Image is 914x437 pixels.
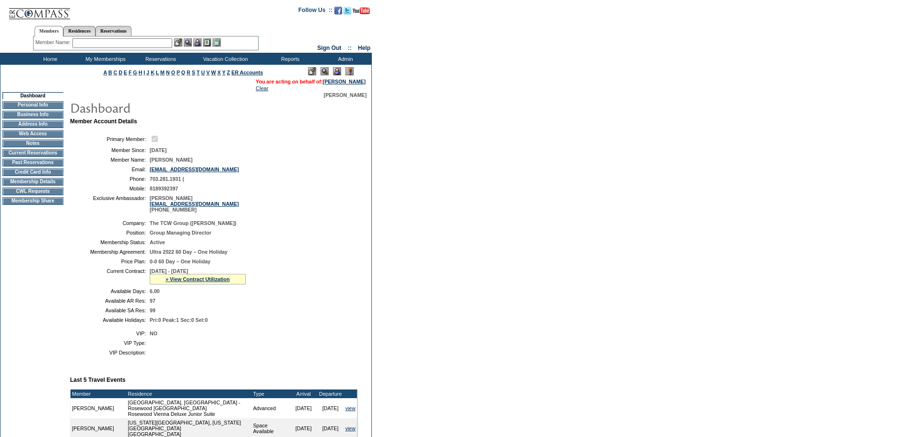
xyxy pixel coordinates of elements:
td: Follow Us :: [298,6,332,17]
span: 97 [150,298,155,304]
img: Subscribe to our YouTube Channel [353,7,370,14]
a: L [156,70,159,75]
a: Z [227,70,230,75]
td: Phone: [74,176,146,182]
a: [PERSON_NAME] [323,79,366,84]
span: 6.00 [150,288,160,294]
img: Edit Mode [308,67,316,75]
td: Admin [317,53,372,65]
a: N [166,70,170,75]
a: K [151,70,154,75]
span: Pri:0 Peak:1 Sec:0 Sel:0 [150,317,208,323]
a: » View Contract Utilization [166,276,230,282]
span: 8189392397 [150,186,178,191]
b: Member Account Details [70,118,137,125]
td: Exclusive Ambassador: [74,195,146,213]
a: Subscribe to our YouTube Channel [353,10,370,15]
td: My Memberships [77,53,132,65]
span: Active [150,239,165,245]
td: Residence [127,390,252,398]
td: Address Info [2,120,63,128]
a: G [133,70,137,75]
td: Current Reservations [2,149,63,157]
td: VIP Description: [74,350,146,355]
span: [PERSON_NAME] [150,157,192,163]
td: Type [251,390,290,398]
a: Follow us on Twitter [344,10,351,15]
td: Membership Details [2,178,63,186]
b: Last 5 Travel Events [70,377,125,383]
td: Price Plan: [74,259,146,264]
td: Vacation Collection [187,53,261,65]
td: Personal Info [2,101,63,109]
a: [EMAIL_ADDRESS][DOMAIN_NAME] [150,201,239,207]
span: [PERSON_NAME] [324,92,367,98]
td: Arrival [290,390,317,398]
td: Membership Share [2,197,63,205]
td: Available Days: [74,288,146,294]
td: Reservations [132,53,187,65]
td: CWL Requests [2,188,63,195]
a: Residences [63,26,95,36]
td: Advanced [251,398,290,418]
td: Company: [74,220,146,226]
span: The TCW Group ([PERSON_NAME]) [150,220,237,226]
td: [DATE] [290,398,317,418]
td: Reports [261,53,317,65]
a: Sign Out [317,45,341,51]
img: Impersonate [193,38,202,47]
td: Membership Status: [74,239,146,245]
td: Available SA Res: [74,307,146,313]
a: J [146,70,149,75]
td: Membership Agreement: [74,249,146,255]
img: Reservations [203,38,211,47]
td: Mobile: [74,186,146,191]
td: Departure [317,390,344,398]
td: Member Name: [74,157,146,163]
td: Email: [74,166,146,172]
a: R [187,70,190,75]
td: Position: [74,230,146,236]
span: [PERSON_NAME] [PHONE_NUMBER] [150,195,239,213]
a: H [139,70,142,75]
td: Current Contract: [74,268,146,284]
img: b_calculator.gif [213,38,221,47]
a: Clear [256,85,268,91]
a: view [345,425,356,431]
td: [GEOGRAPHIC_DATA], [GEOGRAPHIC_DATA] - Rosewood [GEOGRAPHIC_DATA] Rosewood Vienna Deluxe Junior S... [127,398,252,418]
a: E [124,70,127,75]
a: Members [35,26,64,36]
a: T [197,70,200,75]
div: Member Name: [36,38,72,47]
img: View Mode [320,67,329,75]
a: S [192,70,195,75]
img: pgTtlDashboard.gif [70,98,261,117]
span: :: [348,45,352,51]
img: Become our fan on Facebook [334,7,342,14]
img: b_edit.gif [174,38,182,47]
td: Dashboard [2,92,63,99]
td: [DATE] [317,398,344,418]
a: V [206,70,210,75]
td: Member [71,390,127,398]
td: [PERSON_NAME] [71,398,127,418]
td: Notes [2,140,63,147]
td: Available Holidays: [74,317,146,323]
a: O [171,70,175,75]
td: VIP Type: [74,340,146,346]
img: Impersonate [333,67,341,75]
a: Help [358,45,370,51]
a: W [211,70,216,75]
a: view [345,405,356,411]
a: Q [181,70,185,75]
td: Business Info [2,111,63,118]
a: A [104,70,107,75]
a: [EMAIL_ADDRESS][DOMAIN_NAME] [150,166,239,172]
span: 703.281.1931 ( [150,176,184,182]
td: VIP: [74,331,146,336]
img: Log Concern/Member Elevation [345,67,354,75]
td: Credit Card Info [2,168,63,176]
td: Member Since: [74,147,146,153]
a: C [113,70,117,75]
a: Reservations [95,26,131,36]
